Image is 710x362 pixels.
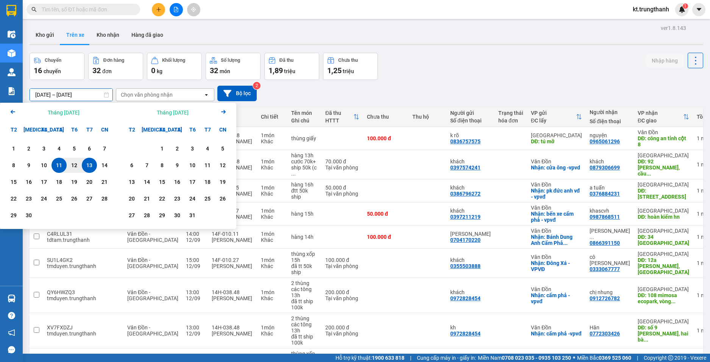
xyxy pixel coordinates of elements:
[531,188,582,200] div: Nhận: pk đức anh vđ - vpvđ
[590,191,620,197] div: 0376884231
[97,158,112,173] div: Choose Chủ Nhật, tháng 09 14 2025. It's available.
[531,158,582,165] div: Vân Đồn
[531,182,582,188] div: Vân Đồn
[23,211,34,220] div: 30
[170,191,185,206] div: Choose Thứ Năm, tháng 10 23 2025. It's available.
[185,122,200,137] div: T6
[638,135,689,147] div: DĐ: công an tỉnh cột 8
[531,205,582,211] div: Vân Đồn
[92,66,101,75] span: 32
[187,177,198,186] div: 17
[54,194,64,203] div: 25
[210,66,218,75] span: 32
[261,165,284,171] div: Khác
[84,177,95,186] div: 20
[154,122,170,137] div: T4
[590,158,630,165] div: khách
[21,174,36,190] div: Choose Thứ Ba, tháng 09 16 2025. It's available.
[8,87,16,95] img: solution-icon
[139,122,154,137] div: [MEDICAL_DATA]
[103,58,124,63] div: Đơn hàng
[323,53,378,80] button: Chưa thu1,25 triệu
[99,194,110,203] div: 28
[60,26,91,44] button: Trên xe
[82,191,97,206] div: Choose Thứ Bảy, tháng 09 27 2025. It's available.
[157,144,167,153] div: 1
[200,122,215,137] div: T7
[23,194,34,203] div: 23
[156,7,161,12] span: plus
[36,141,51,156] div: Choose Thứ Tư, tháng 09 3 2025. It's available.
[638,188,689,200] div: DĐ: 214 hào nam hn
[82,141,97,156] div: Choose Thứ Bảy, tháng 09 6 2025. It's available.
[187,161,198,170] div: 10
[139,174,154,190] div: Choose Thứ Ba, tháng 10 14 2025. It's available.
[157,68,162,74] span: kg
[661,24,686,32] div: ver 1.8.143
[325,118,353,124] div: HTTT
[291,182,318,188] div: hàng 16h
[527,107,586,127] th: Toggle SortBy
[590,214,620,220] div: 0987868511
[23,177,34,186] div: 16
[279,58,293,63] div: Đã thu
[450,158,491,165] div: khách
[82,158,97,173] div: Selected end date. Thứ Bảy, tháng 09 13 2025. It's available.
[8,107,17,116] svg: Arrow Left
[157,194,167,203] div: 22
[30,89,112,101] input: Select a date range.
[638,118,683,124] div: ĐC giao
[200,141,215,156] div: Choose Thứ Bảy, tháng 10 4 2025. It's available.
[261,208,284,214] div: 1 món
[261,138,284,144] div: Khác
[261,214,284,220] div: Khác
[154,174,170,190] div: Choose Thứ Tư, tháng 10 15 2025. It's available.
[531,138,582,144] div: DĐ: tú mỡ
[200,174,215,190] div: Choose Thứ Bảy, tháng 10 18 2025. It's available.
[97,122,112,137] div: CN
[217,144,228,153] div: 5
[162,58,185,63] div: Khối lượng
[531,118,576,124] div: ĐC lấy
[638,228,689,234] div: [GEOGRAPHIC_DATA]
[638,214,689,220] div: DĐ: hoàn kiếm hn
[590,132,630,138] div: nguyện
[590,118,630,124] div: Số điện thoại
[172,161,183,170] div: 9
[99,144,110,153] div: 7
[187,3,200,16] button: aim
[21,158,36,173] div: Choose Thứ Ba, tháng 09 9 2025. It's available.
[212,237,253,243] div: [PERSON_NAME]
[154,158,170,173] div: Choose Thứ Tư, tháng 10 8 2025. It's available.
[221,58,240,63] div: Số lượng
[88,53,143,80] button: Đơn hàng32đơn
[6,141,21,156] div: Choose Thứ Hai, tháng 09 1 2025. It's available.
[170,208,185,223] div: Choose Thứ Năm, tháng 10 30 2025. It's available.
[67,158,82,173] div: Choose Thứ Sáu, tháng 09 12 2025. It's available.
[200,191,215,206] div: Choose Thứ Bảy, tháng 10 25 2025. It's available.
[170,141,185,156] div: Choose Thứ Năm, tháng 10 2 2025. It's available.
[67,141,82,156] div: Choose Thứ Sáu, tháng 09 5 2025. It's available.
[127,231,178,243] span: Vân Đồn - [GEOGRAPHIC_DATA]
[126,194,137,203] div: 20
[531,110,576,116] div: VP gửi
[39,161,49,170] div: 10
[191,7,196,12] span: aim
[367,114,405,120] div: Chưa thu
[187,211,198,220] div: 31
[638,182,689,188] div: [GEOGRAPHIC_DATA]
[142,194,152,203] div: 21
[157,177,167,186] div: 15
[185,208,200,223] div: Choose Thứ Sáu, tháng 10 31 2025. It's available.
[450,231,491,237] div: Nguyễn Xuân Toàn
[67,174,82,190] div: Choose Thứ Sáu, tháng 09 19 2025. It's available.
[202,161,213,170] div: 11
[325,191,359,197] div: Tại văn phòng
[124,174,139,190] div: Choose Thứ Hai, tháng 10 13 2025. It's available.
[84,144,95,153] div: 6
[590,138,620,144] div: 0965061296
[590,109,630,115] div: Người nhận
[54,161,64,170] div: 11
[6,191,21,206] div: Choose Thứ Hai, tháng 09 22 2025. It's available.
[638,129,689,135] div: Vân Đồn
